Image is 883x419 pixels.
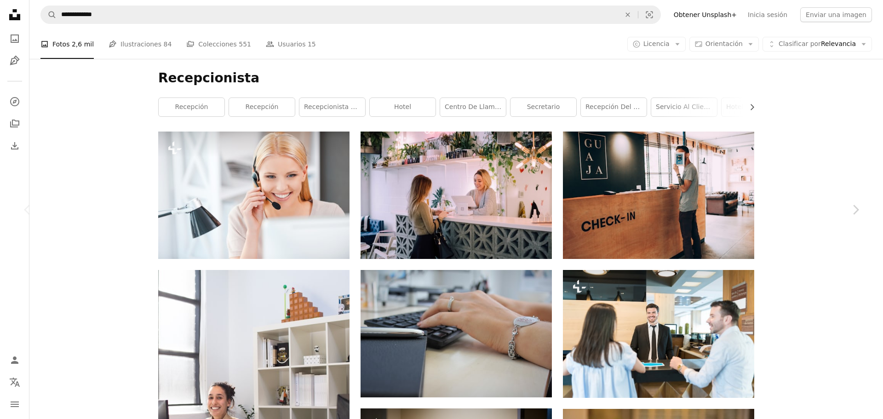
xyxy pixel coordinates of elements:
[800,7,872,22] button: Enviar una imagen
[159,98,224,116] a: recepción
[370,98,436,116] a: hotel
[361,191,552,199] a: Mujer mirando sobre mostrador blanco
[618,6,638,23] button: Borrar
[158,70,754,86] h1: Recepcionista
[186,29,251,59] a: Colecciones 551
[638,6,660,23] button: Búsqueda visual
[163,39,172,49] span: 84
[6,115,24,133] a: Colecciones
[440,98,506,116] a: Centro de llamadas
[266,29,316,59] a: Usuarios 15
[563,270,754,398] img: Guapo gerente hispano dando la bienvenida a la pareja de recién casados en un viaje de luna de mi...
[828,166,883,254] a: Siguiente
[763,37,872,52] button: Clasificar porRelevancia
[744,98,754,116] button: desplazar lista a la derecha
[40,6,661,24] form: Encuentra imágenes en todo el sitio
[158,191,350,199] a: Mujer joven feliz que trabaja en la computadora y ajusta sus auriculares mientras está sentada en...
[6,137,24,155] a: Historial de descargas
[779,40,856,49] span: Relevancia
[627,37,686,52] button: Licencia
[239,39,251,49] span: 551
[779,40,821,47] span: Clasificar por
[6,373,24,391] button: Idioma
[689,37,759,52] button: Orientación
[6,351,24,369] a: Iniciar sesión / Registrarse
[705,40,743,47] span: Orientación
[361,270,552,397] img: Persona que lleva anillo plateado con teclado de computadora negro
[158,132,350,259] img: Mujer joven feliz que trabaja en la computadora y ajusta sus auriculares mientras está sentada en...
[651,98,717,116] a: servicio al cliente
[109,29,172,59] a: Ilustraciones 84
[229,98,295,116] a: Recepción
[158,362,350,370] a: Top de cuello alto beige para mujer
[581,98,647,116] a: Recepción del hotel
[6,395,24,413] button: Menú
[6,52,24,70] a: Ilustraciones
[742,7,793,22] a: Inicia sesión
[299,98,365,116] a: Recepcionista de hotel
[563,132,754,259] img: hombre de pie junto al mostrador
[563,191,754,199] a: hombre de pie junto al mostrador
[308,39,316,49] span: 15
[510,98,576,116] a: secretario
[6,29,24,48] a: Fotos
[361,132,552,259] img: Mujer mirando sobre mostrador blanco
[722,98,787,116] a: hotel recepcionista
[361,329,552,338] a: Persona que lleva anillo plateado con teclado de computadora negro
[41,6,57,23] button: Buscar en Unsplash
[668,7,742,22] a: Obtener Unsplash+
[643,40,670,47] span: Licencia
[563,329,754,338] a: Guapo gerente hispano dando la bienvenida a la pareja de recién casados en un viaje de luna de mi...
[6,92,24,111] a: Explorar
